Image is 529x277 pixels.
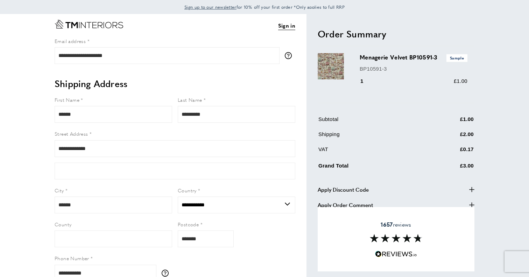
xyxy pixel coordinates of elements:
[184,3,237,10] a: Sign up to our newsletter
[454,78,467,84] span: £1.00
[162,270,172,277] button: More information
[55,96,79,103] span: First Name
[178,221,199,228] span: Postcode
[425,160,474,175] td: £3.00
[318,53,344,79] img: Menagerie Velvet BP10591-3
[446,54,467,62] span: Sample
[55,255,89,262] span: Phone Number
[318,201,373,209] span: Apply Order Comment
[55,187,64,194] span: City
[318,185,369,194] span: Apply Discount Code
[318,115,425,129] td: Subtotal
[318,130,425,144] td: Shipping
[381,221,411,228] span: reviews
[184,4,345,10] span: for 10% off your first order *Only applies to full RRP
[425,145,474,159] td: £0.17
[375,251,417,257] img: Reviews.io 5 stars
[278,21,295,30] a: Sign in
[360,53,467,62] h3: Menagerie Velvet BP10591-3
[55,20,123,29] a: Go to Home page
[370,234,422,242] img: Reviews section
[425,115,474,129] td: £1.00
[360,77,373,85] div: 1
[55,130,88,137] span: Street Address
[55,77,295,90] h2: Shipping Address
[381,220,393,228] strong: 1657
[318,160,425,175] td: Grand Total
[184,4,237,10] span: Sign up to our newsletter
[55,37,86,44] span: Email address
[318,145,425,159] td: VAT
[360,65,467,73] p: BP10591-3
[55,221,71,228] span: County
[178,187,197,194] span: Country
[285,52,295,59] button: More information
[318,28,474,40] h2: Order Summary
[178,96,202,103] span: Last Name
[425,130,474,144] td: £2.00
